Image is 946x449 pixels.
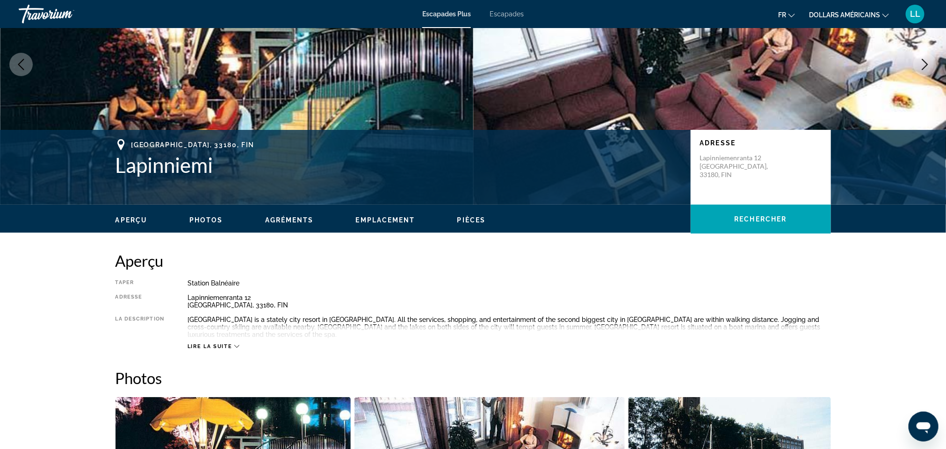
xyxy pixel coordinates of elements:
span: Pièces [457,216,486,224]
span: Rechercher [735,215,787,223]
span: Agréments [265,216,314,224]
span: Aperçu [116,216,148,224]
div: Taper [116,279,164,287]
button: Pièces [457,216,486,224]
button: Previous image [9,53,33,76]
button: Lire la suite [188,343,239,350]
h2: Photos [116,369,831,387]
p: Adresse [700,139,822,147]
button: Photos [189,216,223,224]
p: Lapinniemenranta 12 [GEOGRAPHIC_DATA], 33180, FIN [700,154,775,179]
font: dollars américains [809,11,880,19]
button: Changer de langue [778,8,795,21]
div: Lapinniemenranta 12 [GEOGRAPHIC_DATA], 33180, FIN [188,294,831,309]
font: LL [910,9,920,19]
button: Next image [913,53,937,76]
a: Escapades Plus [422,10,471,18]
div: La description [116,316,164,338]
button: Agréments [265,216,314,224]
span: [GEOGRAPHIC_DATA], 33180, FIN [131,141,255,149]
span: Photos [189,216,223,224]
button: Menu utilisateur [903,4,927,24]
div: Station balnéaire [188,279,831,287]
h2: Aperçu [116,251,831,270]
span: Lire la suite [188,343,232,349]
button: Changer de devise [809,8,889,21]
iframe: Bouton de lancement de la fenêtre de messagerie [909,412,939,442]
button: Aperçu [116,216,148,224]
a: Escapades [490,10,524,18]
button: Emplacement [356,216,415,224]
a: Travorium [19,2,112,26]
font: fr [778,11,786,19]
button: Rechercher [691,205,831,234]
div: Adresse [116,294,164,309]
h1: Lapinniemi [116,153,681,177]
div: [GEOGRAPHIC_DATA] is a stately city resort in [GEOGRAPHIC_DATA]. All the services, shopping, and ... [188,316,831,338]
span: Emplacement [356,216,415,224]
